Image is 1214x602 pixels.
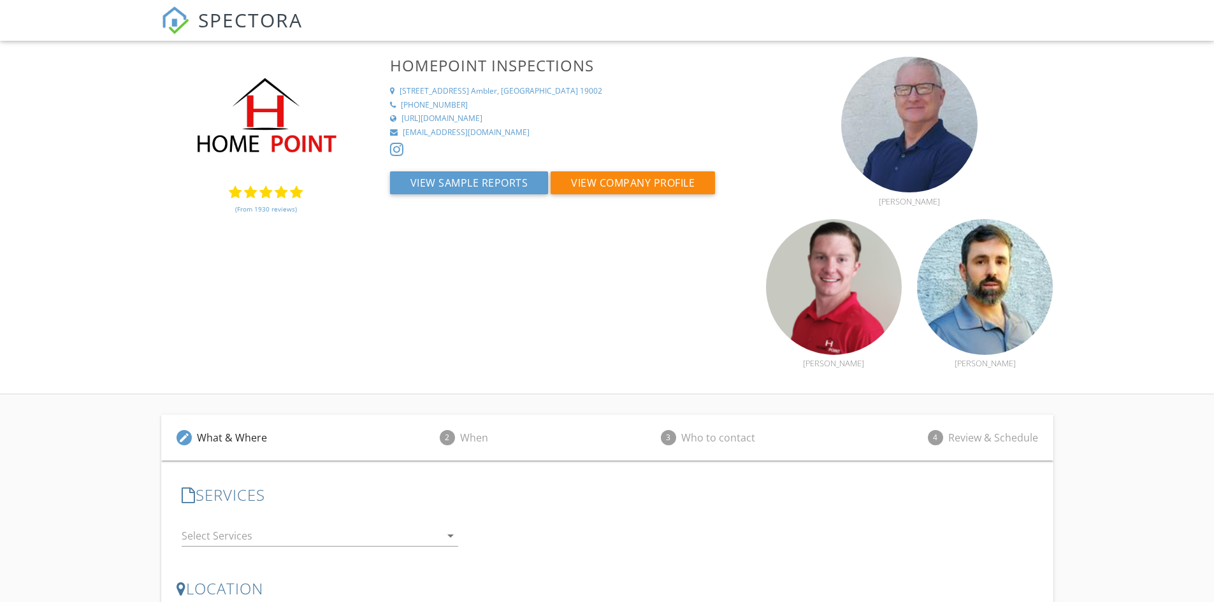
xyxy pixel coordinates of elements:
i: edit [178,432,190,443]
a: [PHONE_NUMBER] [390,100,751,111]
div: When [460,430,488,445]
div: What & Where [197,430,267,445]
img: Home_Point_Logo.jpg [161,57,371,179]
h3: HomePoint Inspections [390,57,751,74]
div: [PERSON_NAME] [766,358,902,368]
button: View Company Profile [551,171,715,194]
div: Who to contact [681,430,755,445]
img: new_head_shot_2.jpg [841,57,977,192]
span: SPECTORA [198,6,303,33]
a: [PERSON_NAME] [917,344,1053,368]
a: [STREET_ADDRESS] Ambler, [GEOGRAPHIC_DATA] 19002 [390,86,751,97]
a: View Company Profile [551,180,715,194]
div: [PERSON_NAME] [841,196,977,206]
a: (From 1930 reviews) [235,198,297,220]
a: [URL][DOMAIN_NAME] [390,113,751,124]
button: View Sample Reports [390,171,549,194]
span: 3 [661,430,676,445]
div: [PERSON_NAME] [917,358,1053,368]
img: profile_pic_1.png [766,219,902,355]
h3: SERVICES [182,486,1033,503]
div: [STREET_ADDRESS] [400,86,469,97]
a: View Sample Reports [390,180,551,194]
div: [EMAIL_ADDRESS][DOMAIN_NAME] [403,127,530,138]
span: 2 [440,430,455,445]
a: [PERSON_NAME] [766,344,902,368]
div: Ambler, [GEOGRAPHIC_DATA] 19002 [471,86,602,97]
div: [PHONE_NUMBER] [401,100,468,111]
a: [EMAIL_ADDRESS][DOMAIN_NAME] [390,127,751,138]
img: The Best Home Inspection Software - Spectora [161,6,189,34]
h3: LOCATION [177,580,1038,597]
img: tom_2.jpg [917,219,1053,355]
div: Review & Schedule [948,430,1038,445]
i: arrow_drop_down [443,528,458,543]
span: 4 [928,430,943,445]
div: [URL][DOMAIN_NAME] [401,113,482,124]
a: SPECTORA [161,17,303,44]
a: [PERSON_NAME] [841,182,977,206]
